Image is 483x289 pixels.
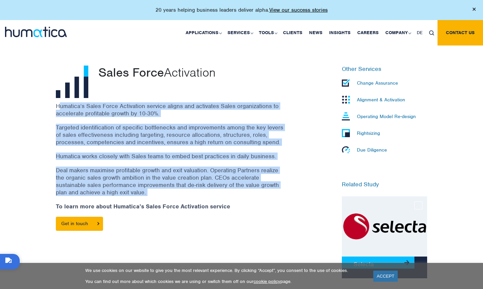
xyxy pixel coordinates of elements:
a: Get in touch [56,217,103,231]
a: Clients [280,20,306,45]
img: Rightsizing [342,129,350,137]
strong: To learn more about Humatica’s Sales Force Activation service [56,203,230,210]
p: Operating Model Re-design [357,113,416,119]
p: Humatica works closely with Sales teams to embed best practices in daily business. [56,153,283,160]
p: Humatica’s Sales Force Activation service aligns and activates Sales organizations to accelerate ... [56,102,283,117]
img: <span>Sales Force</span> Activation [56,66,88,98]
a: Applications [182,20,224,45]
p: Activation [98,66,300,79]
span: DE [417,30,422,35]
img: logo [5,27,67,37]
a: Company [382,20,413,45]
p: We use cookies on our website to give you the most relevant experience. By clicking “Accept”, you... [85,268,365,273]
a: Tools [256,20,280,45]
p: Alignment & Activation [357,97,405,103]
img: Change Assurance [342,79,350,87]
p: 20 years helping business leaders deliver alpha. [156,7,328,13]
a: cookie policy [254,279,280,284]
h6: Other Services [342,66,427,73]
a: Selecta [342,257,414,269]
img: search_icon [429,30,434,35]
a: Services [224,20,256,45]
img: Due Diligence [342,146,350,154]
p: Rightsizing [357,130,380,136]
p: Deal makers maximise profitable growth and exit valuation. Operating Partners realize the organic... [56,167,283,196]
a: Contact us [438,20,483,45]
a: Careers [354,20,382,45]
a: News [306,20,326,45]
a: ACCEPT [373,271,398,282]
p: Targeted identification of specific bottlenecks and improvements among the key levers of sales ef... [56,124,283,146]
p: You can find out more about which cookies we are using or switch them off on our page. [85,279,365,284]
span: Sales Force [98,65,164,80]
img: Selecta [342,196,427,257]
h6: Related Study [342,181,427,188]
img: arrowicon [97,222,99,225]
a: View our success stories [269,7,328,13]
img: Alignment & Activation [342,95,350,104]
a: DE [413,20,426,45]
img: Operating Model Re-design [342,112,350,120]
p: Change Assurance [357,80,398,86]
p: Due Diligence [357,147,387,153]
a: Insights [326,20,354,45]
